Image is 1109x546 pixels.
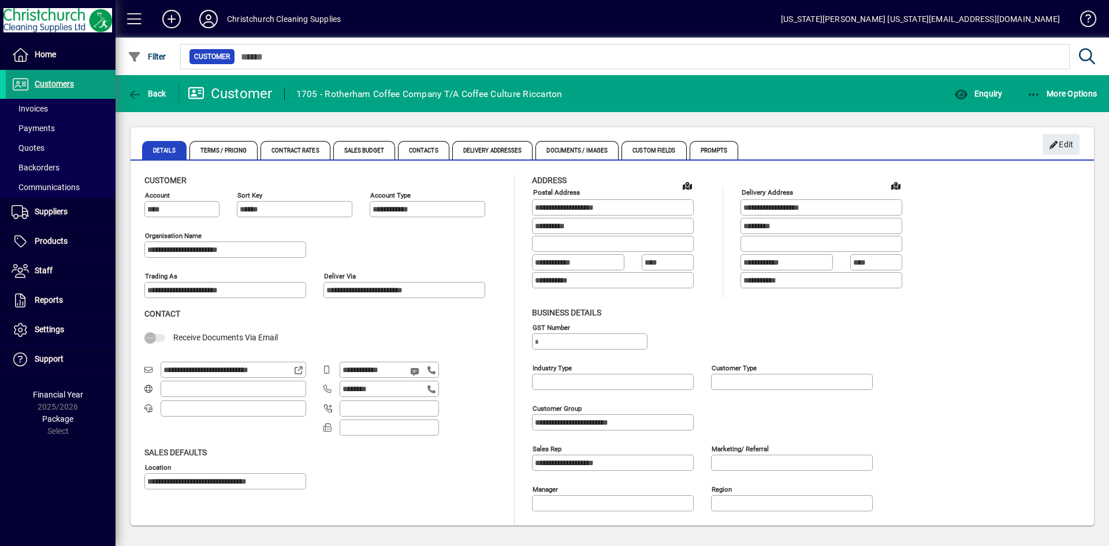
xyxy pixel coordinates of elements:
[533,404,582,412] mat-label: Customer group
[42,414,73,424] span: Package
[6,40,116,69] a: Home
[452,141,533,159] span: Delivery Addresses
[260,141,330,159] span: Contract Rates
[188,84,273,103] div: Customer
[712,444,769,452] mat-label: Marketing/ Referral
[6,315,116,344] a: Settings
[398,141,449,159] span: Contacts
[128,52,166,61] span: Filter
[6,198,116,226] a: Suppliers
[532,176,567,185] span: Address
[402,358,430,385] button: Send SMS
[533,323,570,331] mat-label: GST Number
[35,236,68,246] span: Products
[1027,89,1097,98] span: More Options
[533,363,572,372] mat-label: Industry type
[781,10,1060,28] div: [US_STATE][PERSON_NAME] [US_STATE][EMAIL_ADDRESS][DOMAIN_NAME]
[6,286,116,315] a: Reports
[954,89,1002,98] span: Enquiry
[12,183,80,192] span: Communications
[533,444,561,452] mat-label: Sales rep
[144,176,187,185] span: Customer
[6,227,116,256] a: Products
[1049,135,1074,154] span: Edit
[125,46,169,67] button: Filter
[1043,134,1080,155] button: Edit
[6,118,116,138] a: Payments
[173,333,278,342] span: Receive Documents Via Email
[33,390,83,399] span: Financial Year
[12,124,55,133] span: Payments
[533,485,558,493] mat-label: Manager
[535,141,619,159] span: Documents / Images
[35,295,63,304] span: Reports
[333,141,395,159] span: Sales Budget
[35,207,68,216] span: Suppliers
[153,9,190,29] button: Add
[690,141,739,159] span: Prompts
[6,177,116,197] a: Communications
[128,89,166,98] span: Back
[1071,2,1095,40] a: Knowledge Base
[125,83,169,104] button: Back
[145,191,170,199] mat-label: Account
[189,141,258,159] span: Terms / Pricing
[370,191,411,199] mat-label: Account Type
[144,309,180,318] span: Contact
[532,308,601,317] span: Business details
[324,272,356,280] mat-label: Deliver via
[35,354,64,363] span: Support
[227,10,341,28] div: Christchurch Cleaning Supplies
[144,448,207,457] span: Sales defaults
[194,51,230,62] span: Customer
[678,176,697,195] a: View on map
[35,325,64,334] span: Settings
[190,9,227,29] button: Profile
[622,141,686,159] span: Custom Fields
[145,232,202,240] mat-label: Organisation name
[142,141,187,159] span: Details
[6,158,116,177] a: Backorders
[12,104,48,113] span: Invoices
[145,463,171,471] mat-label: Location
[12,143,44,153] span: Quotes
[712,485,732,493] mat-label: Region
[35,79,74,88] span: Customers
[6,257,116,285] a: Staff
[116,83,179,104] app-page-header-button: Back
[1024,83,1100,104] button: More Options
[145,272,177,280] mat-label: Trading as
[296,85,563,103] div: 1705 - Rotherham Coffee Company T/A Coffee Culture Riccarton
[35,50,56,59] span: Home
[6,138,116,158] a: Quotes
[237,191,262,199] mat-label: Sort key
[12,163,59,172] span: Backorders
[951,83,1005,104] button: Enquiry
[6,345,116,374] a: Support
[6,99,116,118] a: Invoices
[712,363,757,372] mat-label: Customer type
[35,266,53,275] span: Staff
[887,176,905,195] a: View on map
